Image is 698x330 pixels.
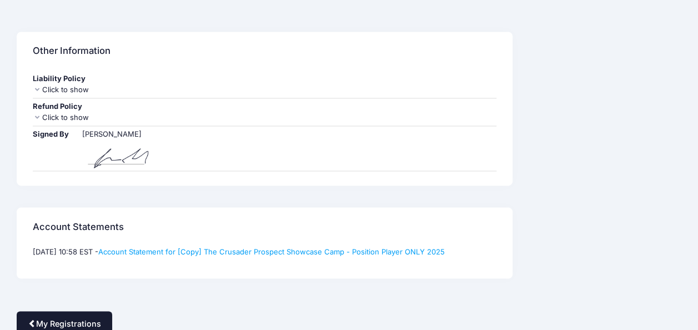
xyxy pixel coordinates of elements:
h4: Other Information [33,36,111,67]
div: Signed By [33,129,80,140]
p: [DATE] 10:58 EST - [33,246,496,257]
img: BSQolByQHMo8DOaVSqKiYUdAeaqXltpZLRv2JYcXZg9gY8vLMe3ySYskByYFM4kBOSbhtwdZbYHYbCbat0CfMafbWyUmxTOq1... [82,140,150,168]
div: [PERSON_NAME] [82,129,150,140]
div: Liability Policy [33,73,496,84]
div: Refund Policy [33,101,496,112]
div: Click to show [33,112,496,123]
a: Account Statement for [Copy] The Crusader Prospect Showcase Camp - Position Player ONLY 2025 [98,247,445,256]
div: Click to show [33,84,496,96]
h4: Account Statements [33,211,124,242]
